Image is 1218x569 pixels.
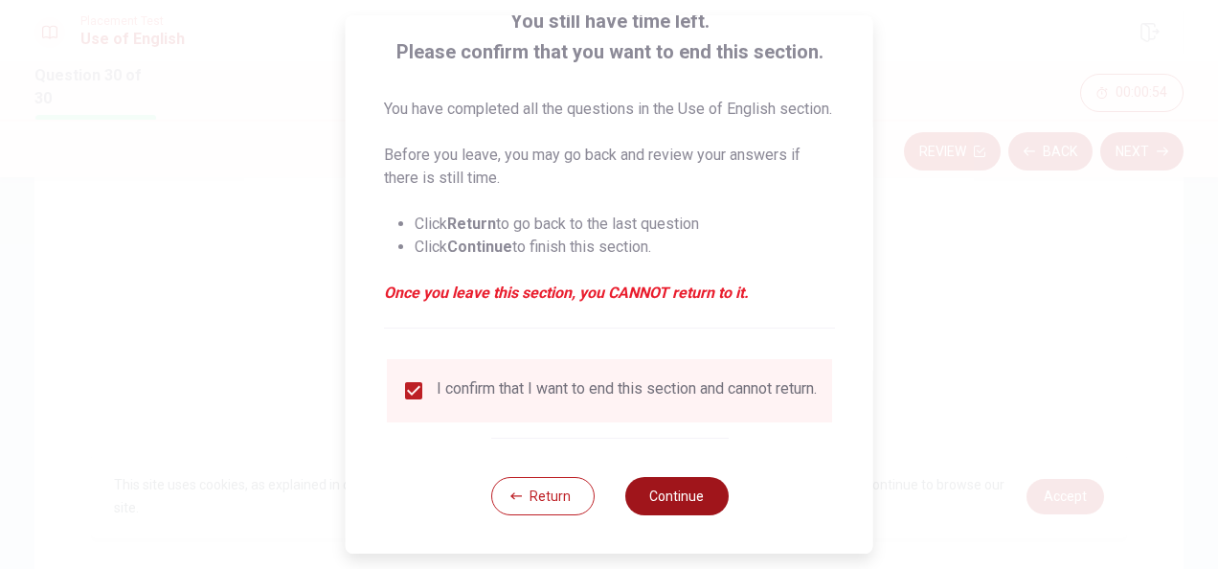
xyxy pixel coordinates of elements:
strong: Return [447,215,496,233]
em: Once you leave this section, you CANNOT return to it. [384,282,835,305]
li: Click to finish this section. [415,236,835,259]
p: You have completed all the questions in the Use of English section. [384,98,835,121]
button: Return [490,477,594,515]
strong: Continue [447,238,512,256]
button: Continue [624,477,728,515]
p: Before you leave, you may go back and review your answers if there is still time. [384,144,835,190]
span: You still have time left. Please confirm that you want to end this section. [384,6,835,67]
li: Click to go back to the last question [415,213,835,236]
div: I confirm that I want to end this section and cannot return. [437,379,817,402]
